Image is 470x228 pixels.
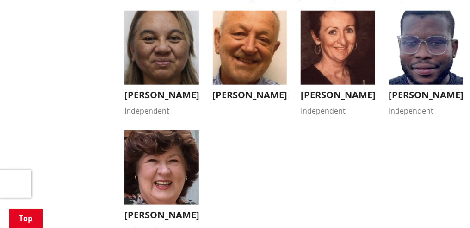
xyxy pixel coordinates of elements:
[124,89,199,101] h3: [PERSON_NAME]
[213,11,287,85] img: WO-W-TP__REEVE_V__6x2wf
[213,89,287,101] h3: [PERSON_NAME]
[124,209,199,221] h3: [PERSON_NAME]
[389,11,464,117] button: [PERSON_NAME] Independent
[9,209,43,228] a: Top
[124,130,199,205] img: WO-W-TP__HEATH_B__MN23T
[301,105,375,116] div: Independent
[389,105,464,116] div: Independent
[301,11,375,85] img: WO-W-TP__HENDERSON_S__vus9z
[301,89,375,101] h3: [PERSON_NAME]
[124,11,199,117] button: [PERSON_NAME] Independent
[389,89,464,101] h3: [PERSON_NAME]
[124,105,199,116] div: Independent
[213,11,287,106] button: [PERSON_NAME]
[124,11,199,85] img: WO-W-TP__NGATAKI_K__WZbRj
[389,11,464,85] img: WO-W-TP__RODRIGUES_F__FYycs
[427,189,461,222] iframe: Messenger Launcher
[301,11,375,117] button: [PERSON_NAME] Independent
